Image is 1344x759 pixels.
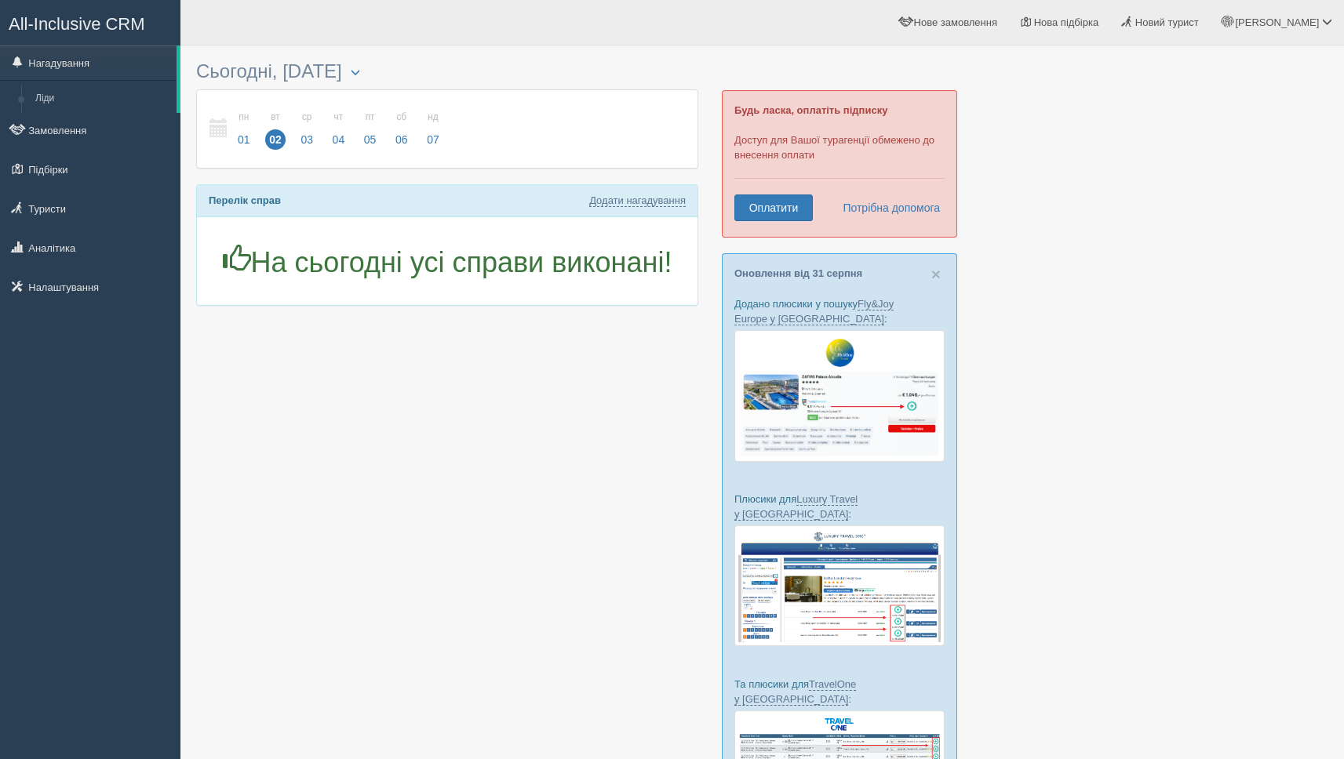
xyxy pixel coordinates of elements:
span: 04 [329,129,349,150]
a: Fly&Joy Europe у [GEOGRAPHIC_DATA] [734,298,894,325]
a: вт 02 [260,102,290,156]
span: 05 [360,129,381,150]
span: 02 [265,129,286,150]
small: ср [297,111,317,124]
button: Close [931,266,941,282]
a: TravelOne у [GEOGRAPHIC_DATA] [734,678,856,706]
a: Додати нагадування [589,194,686,207]
b: Будь ласка, оплатіть підписку [734,104,887,116]
span: 06 [392,129,412,150]
a: сб 06 [387,102,417,156]
small: сб [392,111,412,124]
a: Потрібна допомога [832,194,941,221]
span: 03 [297,129,317,150]
p: Плюсики для : [734,492,945,521]
span: 01 [234,129,254,150]
a: ср 03 [292,102,322,156]
a: Luxury Travel у [GEOGRAPHIC_DATA] [734,493,858,521]
div: Доступ для Вашої турагенції обмежено до внесення оплати [722,90,957,238]
span: Нове замовлення [914,16,997,28]
small: чт [329,111,349,124]
h3: Сьогодні, [DATE] [196,61,698,82]
span: All-Inclusive CRM [9,14,145,34]
a: All-Inclusive CRM [1,1,180,44]
span: Новий турист [1135,16,1199,28]
a: Оплатити [734,194,813,221]
span: [PERSON_NAME] [1235,16,1319,28]
a: пн 01 [229,102,259,156]
a: чт 04 [324,102,354,156]
a: пт 05 [355,102,385,156]
p: Додано плюсики у пошуку : [734,296,945,326]
img: fly-joy-de-proposal-crm-for-travel-agency.png [734,330,945,462]
a: Оновлення від 31 серпня [734,267,862,279]
small: нд [423,111,443,124]
span: 07 [423,129,443,150]
small: пт [360,111,381,124]
img: luxury-travel-%D0%BF%D0%BE%D0%B4%D0%B1%D0%BE%D1%80%D0%BA%D0%B0-%D1%81%D1%80%D0%BC-%D0%B4%D0%BB%D1... [734,525,945,646]
h1: На сьогодні усі справи виконані! [209,245,686,278]
small: вт [265,111,286,124]
small: пн [234,111,254,124]
a: Ліди [28,85,177,113]
span: × [931,265,941,283]
p: Та плюсики для : [734,677,945,706]
span: Нова підбірка [1034,16,1099,28]
a: нд 07 [418,102,444,156]
b: Перелік справ [209,194,281,206]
